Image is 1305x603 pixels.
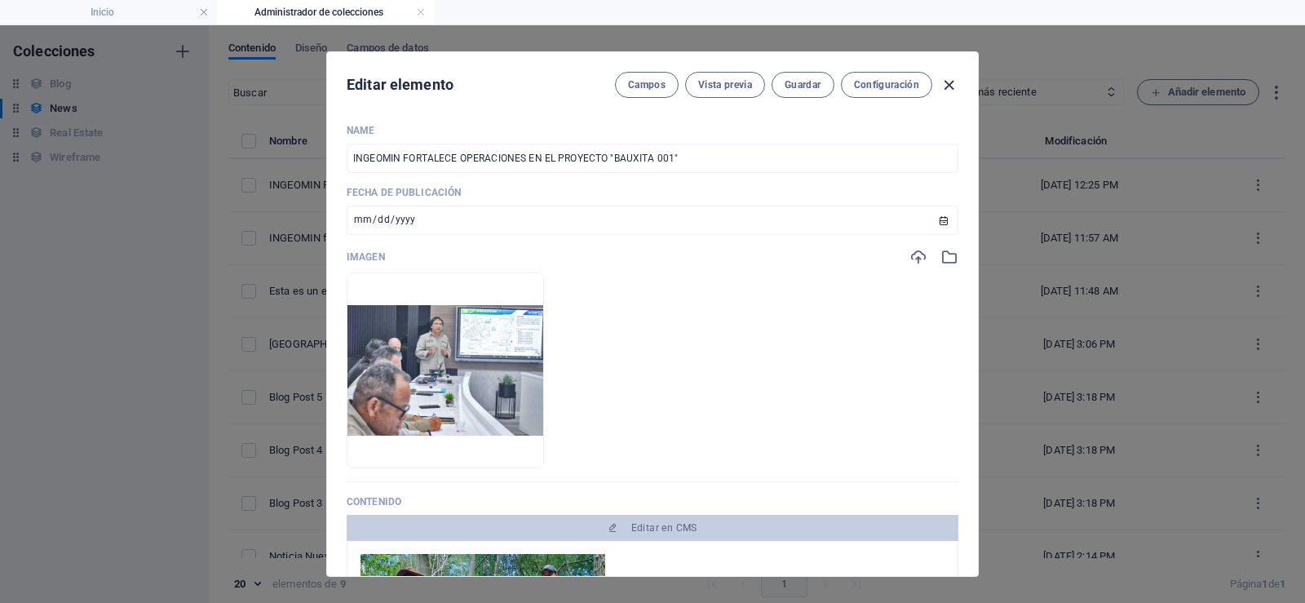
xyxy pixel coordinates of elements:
[628,78,666,91] span: Campos
[217,3,434,21] h4: Administrador de colecciones
[685,72,765,98] button: Vista previa
[631,521,697,534] span: Editar en CMS
[772,72,834,98] button: Guardar
[347,515,958,541] button: Editar en CMS
[615,72,679,98] button: Campos
[347,251,385,264] p: Imagen
[347,186,958,199] p: Fecha de publicación
[347,495,958,508] p: Contenido
[347,124,958,137] p: Name
[841,72,932,98] button: Configuración
[854,78,919,91] span: Configuración
[347,75,453,95] h2: Editar elemento
[347,305,543,436] img: 1-9ZIn-PuFfm0RDeJXIIhv7A.jpeg
[785,78,821,91] span: Guardar
[698,78,752,91] span: Vista previa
